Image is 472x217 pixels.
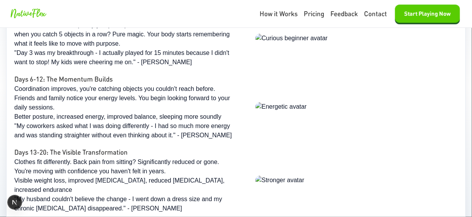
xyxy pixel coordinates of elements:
li: Better posture, increased energy, improved balance, sleeping more soundly [14,112,237,121]
blockquote: "My husband couldn't believe the change - I went down a dress size and my chronic [MEDICAL_DATA] ... [14,195,237,213]
a: Pricing [304,9,324,19]
p: You'll be amazed how quickly you pick up the movements. That first moment when you catch 5 object... [14,21,237,48]
span: NativeFlex [10,9,46,18]
li: Visible weight loss, improved [MEDICAL_DATA], reduced [MEDICAL_DATA], increased endurance [14,176,237,195]
img: Curious beginner avatar [255,34,458,43]
h3: Days 13-20: The Visible Transformation [14,147,237,157]
img: Stronger avatar [255,176,458,185]
img: Energetic avatar [255,102,458,111]
h3: Days 6-12: The Momentum Builds [14,74,237,84]
blockquote: "My coworkers asked what I was doing differently - I had so much more energy and was standing str... [14,121,237,140]
a: Feedback [330,9,358,19]
a: How it Works [260,9,298,19]
p: Clothes fit differently. Back pain from sitting? Significantly reduced or gone. You're moving wit... [14,157,237,176]
p: Coordination improves, you're catching objects you couldn't reach before. Friends and family noti... [14,84,237,112]
a: Contact [364,9,387,19]
blockquote: "Day 3 was my breakthrough - I actually played for 15 minutes because I didn't want to stop! My k... [14,48,237,67]
button: Start Playing Now [395,5,460,23]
